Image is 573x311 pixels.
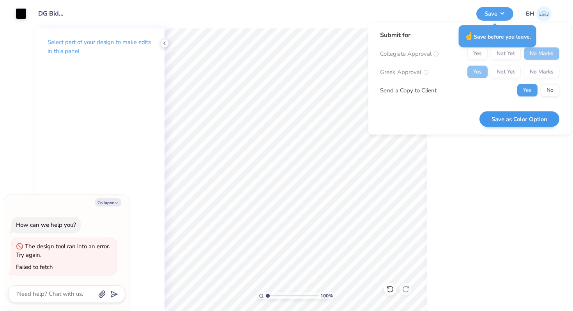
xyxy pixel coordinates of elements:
span: 100 % [320,292,333,299]
img: Bella Henkels [536,6,552,21]
input: Untitled Design [32,6,71,21]
div: Send a Copy to Client [380,86,437,95]
button: Save [476,7,513,21]
button: Yes [517,84,538,97]
div: How can we help you? [16,221,76,229]
a: BH [526,6,552,21]
div: The design tool ran into an error. Try again. [16,242,110,259]
span: BH [526,9,534,18]
span: ☝️ [464,31,474,41]
p: Select part of your design to make edits in this panel [48,38,152,56]
button: No [541,84,559,97]
div: Save before you leave. [459,25,536,48]
button: Collapse [95,198,121,207]
div: Failed to fetch [16,263,53,271]
div: Submit for [380,30,559,40]
button: Save as Color Option [479,111,559,127]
